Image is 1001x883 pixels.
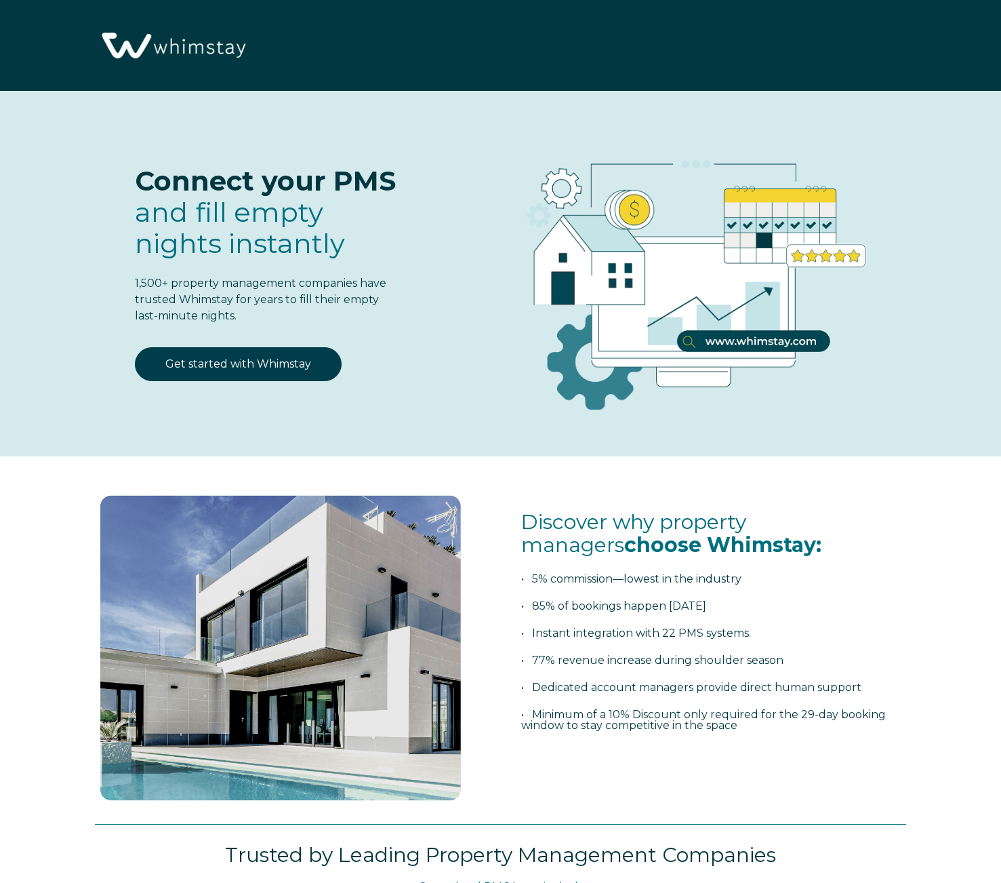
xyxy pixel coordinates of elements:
[95,7,250,86] img: Whimstay Logo-02 1
[521,681,861,694] span: • Dedicated account managers provide direct human support
[450,118,927,431] img: RBO Ilustrations-03
[624,532,821,557] span: choose Whimstay:
[135,195,345,260] span: and
[135,347,342,381] a: Get started with Whimstay
[521,509,821,558] span: Discover why property managers
[135,277,386,322] span: 1,500+ property management companies have trusted Whimstay for years to fill their empty last-min...
[521,654,783,667] span: • 77% revenue increase during shoulder season
[135,164,396,197] span: Connect your PMS
[88,484,473,812] img: foto 1
[521,572,741,585] span: • 5% commission—lowest in the industry
[521,708,886,732] span: • Minimum of a 10% Discount only required for the 29-day booking window to stay competitive in th...
[135,195,345,260] span: fill empty nights instantly
[521,600,706,612] span: • 85% of bookings happen [DATE]
[521,627,751,640] span: • Instant integration with 22 PMS systems.
[225,842,776,867] span: Trusted by Leading Property Management Companies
